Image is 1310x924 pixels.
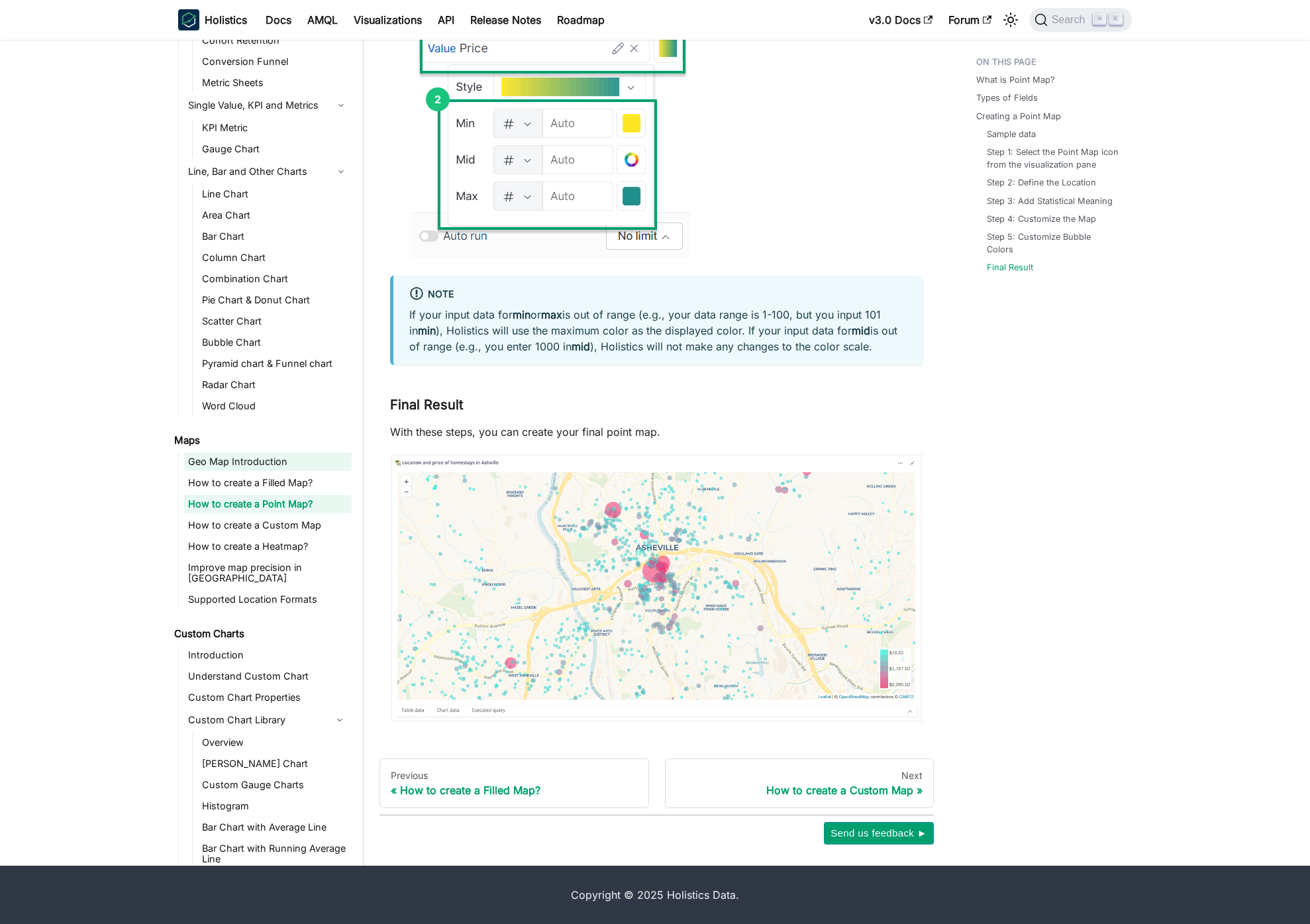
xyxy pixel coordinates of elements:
a: Step 3: Add Statistical Meaning [987,195,1113,207]
a: Custom Gauge Charts [198,776,352,794]
a: Word Cloud [198,397,352,415]
a: Sample data [987,128,1036,140]
a: Radar Chart [198,376,352,394]
a: Introduction [184,646,352,664]
a: Cohort Retention [198,31,352,50]
a: Types of Fields [976,91,1038,104]
a: KPI Metric [198,119,352,137]
a: How to create a Custom Map [184,516,352,535]
a: Forum [940,9,999,30]
button: Search (Command+K) [1029,8,1132,32]
button: Send us feedback ► [824,822,934,845]
a: Custom Chart Library [184,709,328,731]
button: Collapse sidebar category 'Custom Chart Library' [328,709,352,731]
strong: min [513,308,530,321]
a: Histogram [198,797,352,815]
a: Improve map precision in [GEOGRAPHIC_DATA] [184,558,352,588]
a: Maps [170,431,352,450]
a: Scatter Chart [198,312,352,331]
a: Step 4: Customize the Map [987,213,1096,225]
div: How to create a Custom Map [676,784,923,797]
a: Bar Chart [198,227,352,246]
div: Previous [391,770,638,782]
a: AMQL [299,9,346,30]
a: Combination Chart [198,270,352,288]
a: [PERSON_NAME] Chart [198,754,352,773]
a: Understand Custom Chart [184,667,352,686]
a: HolisticsHolistics [178,9,247,30]
a: How to create a Filled Map? [184,474,352,492]
p: If your input data for or is out of range (e.g., your data range is 1-100, but you input 101 in )... [409,307,907,354]
nav: Docs pages [379,758,934,809]
a: Geo Map Introduction [184,452,352,471]
strong: mid [572,340,590,353]
a: How to create a Heatmap? [184,537,352,556]
kbd: ⌘ [1093,13,1106,25]
p: With these steps, you can create your final point map. [390,424,923,440]
a: Release Notes [462,9,549,30]
a: Supported Location Formats [184,590,352,609]
a: Creating a Point Map [976,110,1061,123]
b: Holistics [205,12,247,28]
a: Docs [258,9,299,30]
a: Line Chart [198,185,352,203]
div: Copyright © 2025 Holistics Data. [234,887,1076,903]
a: API [430,9,462,30]
div: Note [409,286,907,303]
h3: Final Result [390,397,923,413]
img: Holistics [178,9,199,30]
a: Line, Bar and Other Charts [184,161,352,182]
a: What is Point Map? [976,74,1055,86]
span: Search [1048,14,1093,26]
a: How to create a Point Map? [184,495,352,513]
a: Custom Chart Properties [184,688,352,707]
button: Switch between dark and light mode (currently light mode) [1000,9,1021,30]
a: PreviousHow to create a Filled Map? [379,758,649,809]
a: Area Chart [198,206,352,225]
a: Column Chart [198,248,352,267]
a: Single Value, KPI and Metrics [184,95,352,116]
a: Bar Chart with Average Line [198,818,352,837]
a: Pyramid chart & Funnel chart [198,354,352,373]
a: Roadmap [549,9,613,30]
a: Overview [198,733,352,752]
strong: min [418,324,436,337]
a: Conversion Funnel [198,52,352,71]
a: Metric Sheets [198,74,352,92]
a: Custom Charts [170,625,352,643]
a: Step 2: Define the Location [987,176,1096,189]
kbd: K [1109,13,1123,25]
a: Pie Chart & Donut Chart [198,291,352,309]
a: NextHow to create a Custom Map [665,758,934,809]
a: v3.0 Docs [861,9,940,30]
div: Next [676,770,923,782]
a: Bar Chart with Running Average Line [198,839,352,868]
a: Step 5: Customize Bubble Colors [987,231,1119,256]
strong: max [541,308,562,321]
a: Visualizations [346,9,430,30]
strong: mid [852,324,870,337]
div: How to create a Filled Map? [391,784,638,797]
span: Send us feedback ► [831,825,927,842]
a: Final Result [987,261,1033,274]
a: Gauge Chart [198,140,352,158]
a: Bubble Chart [198,333,352,352]
a: Step 1: Select the Point Map icon from the visualization pane [987,146,1119,171]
